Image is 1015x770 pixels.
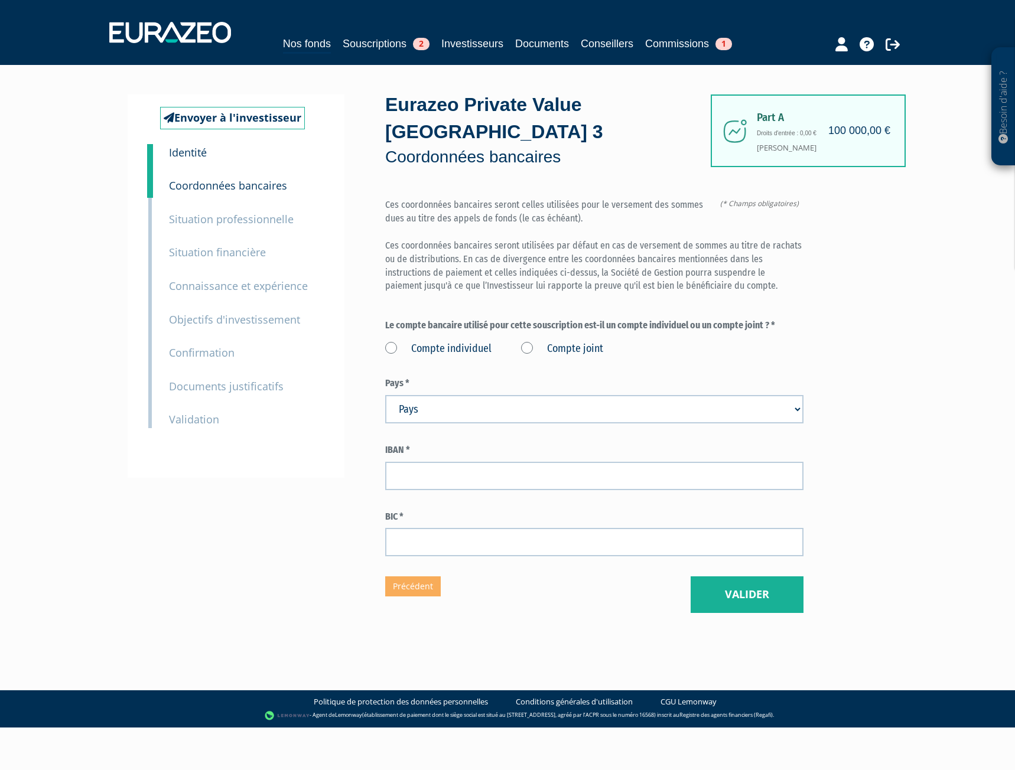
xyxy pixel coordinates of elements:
label: BIC * [385,510,803,524]
a: CGU Lemonway [661,696,717,707]
small: Validation [169,412,219,426]
a: Conseillers [581,35,633,52]
p: Ces coordonnées bancaires seront celles utilisées pour le versement des sommes dues au titre des ... [385,198,803,293]
small: Objectifs d'investissement [169,312,300,327]
span: (* Champs obligatoires) [720,198,804,208]
small: Situation professionnelle [169,212,294,226]
a: 2 [147,161,153,198]
label: Le compte bancaire utilisé pour cette souscription est-il un compte individuel ou un compte joint... [385,319,803,332]
span: 2 [413,38,430,50]
button: Valider [691,576,803,613]
div: - Agent de (établissement de paiement dont le siège social est situé au [STREET_ADDRESS], agréé p... [12,710,1003,722]
p: Besoin d'aide ? [997,54,1010,160]
h6: Droits d'entrée : 0,00 € [757,130,887,136]
label: Pays * [385,377,803,390]
a: Registre des agents financiers (Regafi) [679,712,773,719]
small: Situation financière [169,245,266,259]
div: [PERSON_NAME] [711,94,906,167]
a: 1 [147,144,153,168]
a: Investisseurs [441,35,503,52]
a: Nos fonds [283,35,331,54]
a: Envoyer à l'investisseur [160,107,305,129]
a: Précédent [385,576,441,596]
span: Part A [757,112,887,124]
img: 1732889491-logotype_eurazeo_blanc_rvb.png [109,22,231,43]
h4: 100 000,00 € [828,125,890,137]
label: Compte joint [521,341,603,357]
img: logo-lemonway.png [265,710,310,722]
small: Confirmation [169,345,235,360]
label: IBAN * [385,443,803,457]
small: Identité [169,145,207,159]
small: Connaissance et expérience [169,279,308,293]
a: Lemonway [335,712,362,719]
div: Eurazeo Private Value [GEOGRAPHIC_DATA] 3 [385,92,710,169]
a: Commissions1 [645,35,732,52]
label: Compte individuel [385,341,492,357]
small: Coordonnées bancaires [169,178,287,192]
p: Coordonnées bancaires [385,145,710,169]
a: Souscriptions2 [343,35,430,52]
small: Documents justificatifs [169,379,284,393]
a: Politique de protection des données personnelles [314,696,488,707]
a: Conditions générales d'utilisation [516,696,633,707]
a: Documents [515,35,569,52]
span: 1 [715,38,732,50]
